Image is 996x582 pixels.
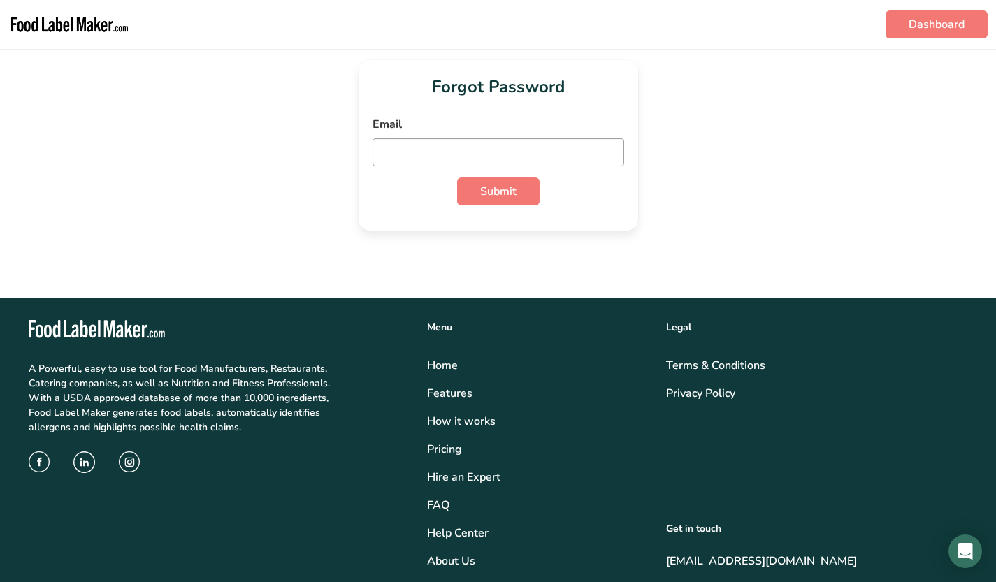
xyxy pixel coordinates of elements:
[427,441,649,458] a: Pricing
[427,525,649,541] a: Help Center
[480,183,517,200] span: Submit
[29,361,334,435] p: A Powerful, easy to use tool for Food Manufacturers, Restaurants, Catering companies, as well as ...
[427,385,649,402] a: Features
[666,320,968,335] div: Legal
[666,553,968,569] a: [EMAIL_ADDRESS][DOMAIN_NAME]
[427,413,649,430] div: How it works
[373,74,624,99] h1: Forgot Password
[666,385,968,402] a: Privacy Policy
[666,521,968,536] div: Get in touch
[886,10,988,38] a: Dashboard
[373,116,624,133] label: Email
[427,357,649,374] a: Home
[427,497,649,514] a: FAQ
[666,357,968,374] a: Terms & Conditions
[457,177,540,205] button: Submit
[8,6,131,43] img: Food Label Maker
[948,534,982,568] div: Open Intercom Messenger
[427,469,649,486] a: Hire an Expert
[427,553,649,569] a: About Us
[427,320,649,335] div: Menu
